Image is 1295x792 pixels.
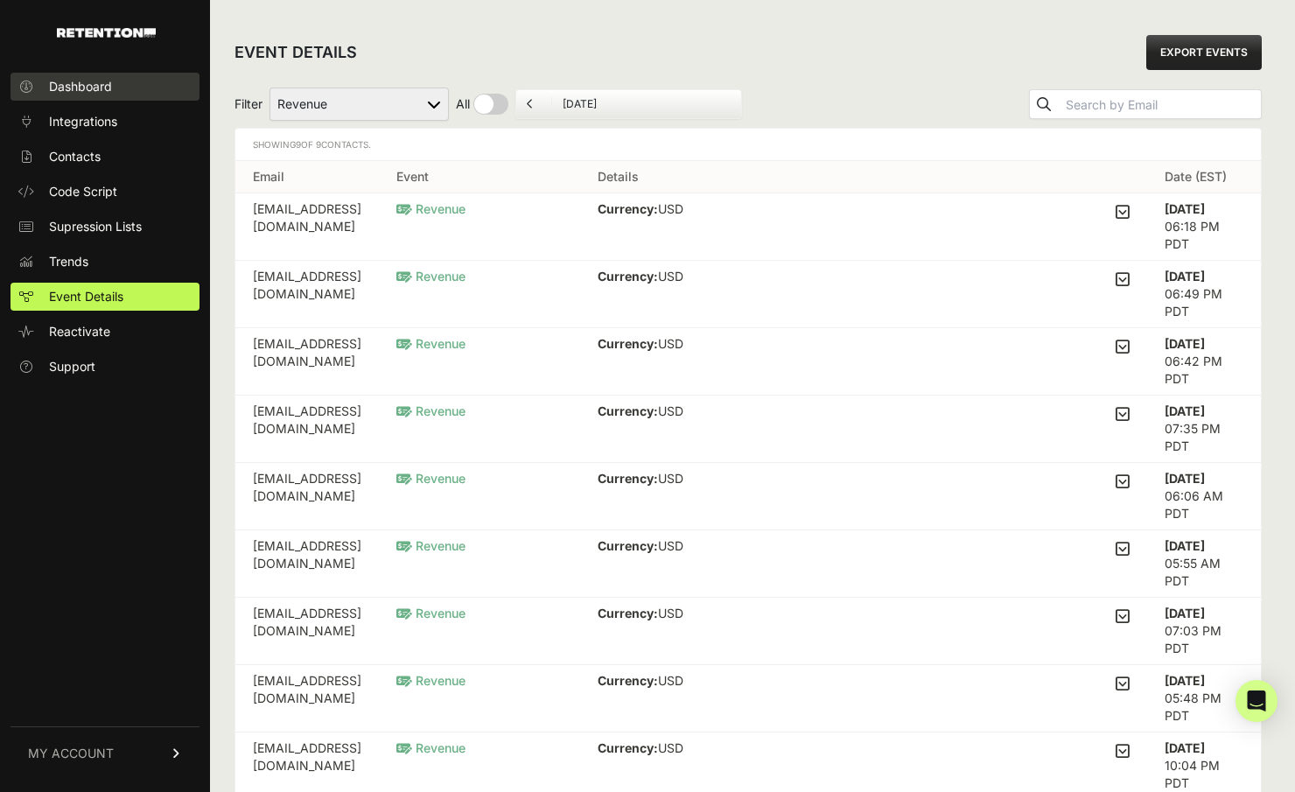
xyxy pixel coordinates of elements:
[316,139,321,150] span: 9
[598,200,746,218] p: USD
[49,323,110,340] span: Reactivate
[1165,740,1205,755] strong: [DATE]
[1147,261,1261,328] td: 06:49 PM PDT
[10,318,199,346] a: Reactivate
[1235,680,1277,722] div: Open Intercom Messenger
[1165,471,1205,486] strong: [DATE]
[235,463,379,530] td: [EMAIL_ADDRESS][DOMAIN_NAME]
[598,403,658,418] strong: Currency:
[598,269,658,284] strong: Currency:
[10,283,199,311] a: Event Details
[1165,538,1205,553] strong: [DATE]
[1147,665,1261,732] td: 05:48 PM PDT
[1165,201,1205,216] strong: [DATE]
[49,253,88,270] span: Trends
[598,739,747,757] p: USD
[396,673,465,688] span: Revenue
[598,673,658,688] strong: Currency:
[396,201,465,216] span: Revenue
[598,605,746,622] p: USD
[598,538,658,553] strong: Currency:
[10,143,199,171] a: Contacts
[598,672,747,690] p: USD
[1147,530,1261,598] td: 05:55 AM PDT
[598,335,746,353] p: USD
[1165,606,1205,620] strong: [DATE]
[598,537,747,555] p: USD
[598,740,658,755] strong: Currency:
[234,40,357,65] h2: EVENT DETAILS
[296,139,301,150] span: 9
[10,178,199,206] a: Code Script
[598,470,744,487] p: USD
[1147,396,1261,463] td: 07:35 PM PDT
[1147,328,1261,396] td: 06:42 PM PDT
[1147,598,1261,665] td: 07:03 PM PDT
[10,248,199,276] a: Trends
[1146,35,1262,70] a: EXPORT EVENTS
[235,161,379,193] th: Email
[49,288,123,305] span: Event Details
[49,113,117,130] span: Integrations
[235,598,379,665] td: [EMAIL_ADDRESS][DOMAIN_NAME]
[396,269,465,284] span: Revenue
[598,403,743,420] p: USD
[598,471,658,486] strong: Currency:
[1147,193,1261,261] td: 06:18 PM PDT
[1062,93,1261,117] input: Search by Email
[1165,673,1205,688] strong: [DATE]
[235,193,379,261] td: [EMAIL_ADDRESS][DOMAIN_NAME]
[235,665,379,732] td: [EMAIL_ADDRESS][DOMAIN_NAME]
[49,358,95,375] span: Support
[10,108,199,136] a: Integrations
[396,403,465,418] span: Revenue
[57,28,156,38] img: Retention.com
[598,268,746,285] p: USD
[235,530,379,598] td: [EMAIL_ADDRESS][DOMAIN_NAME]
[396,336,465,351] span: Revenue
[396,538,465,553] span: Revenue
[598,336,658,351] strong: Currency:
[49,218,142,235] span: Supression Lists
[1165,403,1205,418] strong: [DATE]
[1147,463,1261,530] td: 06:06 AM PDT
[49,183,117,200] span: Code Script
[235,396,379,463] td: [EMAIL_ADDRESS][DOMAIN_NAME]
[580,161,1147,193] th: Details
[396,471,465,486] span: Revenue
[10,213,199,241] a: Supression Lists
[1165,269,1205,284] strong: [DATE]
[1147,161,1261,193] th: Date (EST)
[28,745,114,762] span: MY ACCOUNT
[10,726,199,780] a: MY ACCOUNT
[396,740,465,755] span: Revenue
[269,88,449,121] select: Filter
[396,606,465,620] span: Revenue
[234,95,262,113] span: Filter
[313,139,371,150] span: Contacts.
[253,136,371,153] div: Showing of
[235,261,379,328] td: [EMAIL_ADDRESS][DOMAIN_NAME]
[10,73,199,101] a: Dashboard
[598,201,658,216] strong: Currency:
[49,78,112,95] span: Dashboard
[235,328,379,396] td: [EMAIL_ADDRESS][DOMAIN_NAME]
[49,148,101,165] span: Contacts
[10,353,199,381] a: Support
[379,161,580,193] th: Event
[598,606,658,620] strong: Currency:
[1165,336,1205,351] strong: [DATE]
